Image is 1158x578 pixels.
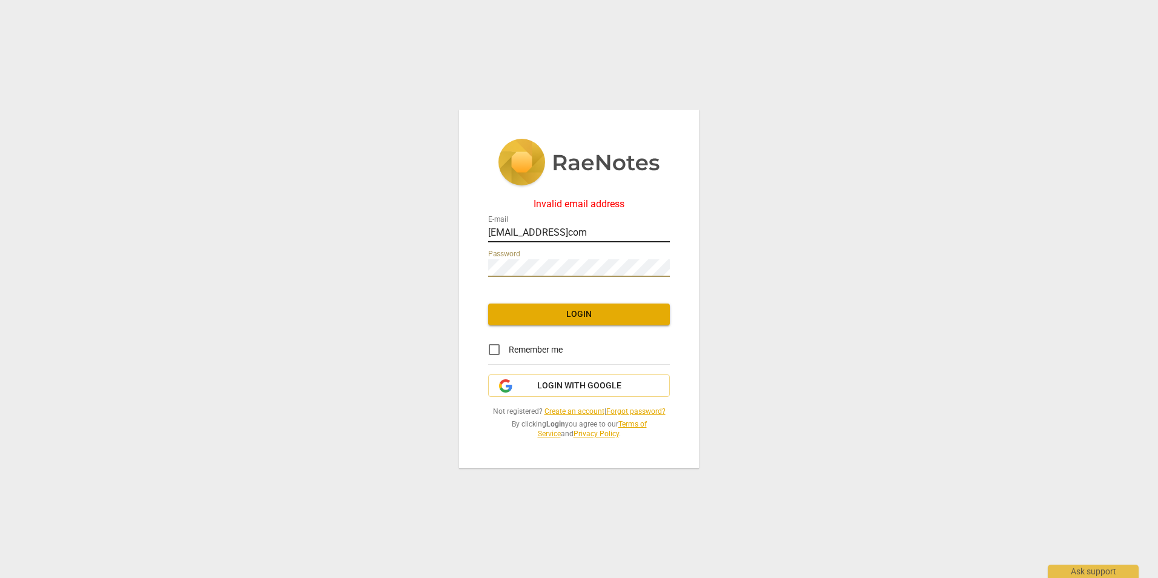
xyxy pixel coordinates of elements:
[537,380,621,392] span: Login with Google
[488,199,670,210] div: Invalid email address
[606,407,666,416] a: Forgot password?
[498,308,660,321] span: Login
[509,344,563,356] span: Remember me
[544,407,604,416] a: Create an account
[574,430,619,438] a: Privacy Policy
[488,216,508,223] label: E-mail
[538,420,647,439] a: Terms of Service
[488,407,670,417] span: Not registered? |
[488,374,670,397] button: Login with Google
[498,139,660,188] img: 5ac2273c67554f335776073100b6d88f.svg
[546,420,565,428] b: Login
[488,419,670,439] span: By clicking you agree to our and .
[488,250,520,257] label: Password
[488,304,670,325] button: Login
[1048,565,1139,578] div: Ask support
